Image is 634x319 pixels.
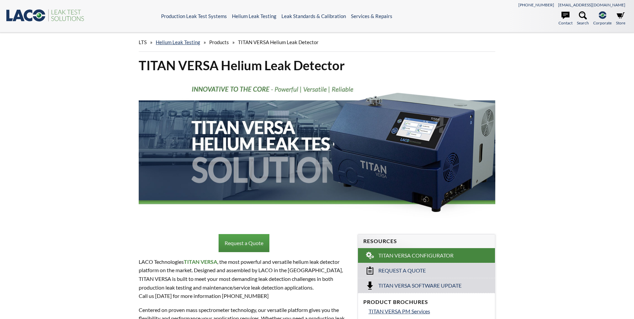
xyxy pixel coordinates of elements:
a: TITAN VERSA PM Services [369,307,490,316]
div: » » » [139,33,495,52]
a: Store [616,11,625,26]
a: [EMAIL_ADDRESS][DOMAIN_NAME] [558,2,625,7]
img: TITAN VERSA Helium Leak Test Solutions header [139,79,495,222]
a: TITAN VERSA Configurator [358,248,495,263]
span: Titan Versa Software Update [378,282,462,289]
span: Corporate [593,20,612,26]
h4: Resources [363,238,490,245]
a: [PHONE_NUMBER] [518,2,554,7]
p: LACO Technologies , the most powerful and versatile helium leak detector platform on the market. ... [139,257,349,300]
span: Products [209,39,229,45]
a: Request a Quote [358,263,495,278]
span: LTS [139,39,147,45]
a: Helium Leak Testing [232,13,276,19]
a: Contact [558,11,573,26]
h4: Product Brochures [363,299,490,306]
strong: TITAN VERSA [184,258,217,265]
span: Request a Quote [378,267,426,274]
a: Production Leak Test Systems [161,13,227,19]
span: TITAN VERSA Configurator [378,252,454,259]
a: Search [577,11,589,26]
a: Request a Quote [219,234,269,252]
a: Leak Standards & Calibration [281,13,346,19]
a: Services & Repairs [351,13,392,19]
a: Helium Leak Testing [156,39,200,45]
h1: TITAN VERSA Helium Leak Detector [139,57,495,74]
a: Titan Versa Software Update [358,278,495,293]
span: TITAN VERSA PM Services [369,308,430,314]
span: TITAN VERSA Helium Leak Detector [238,39,319,45]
